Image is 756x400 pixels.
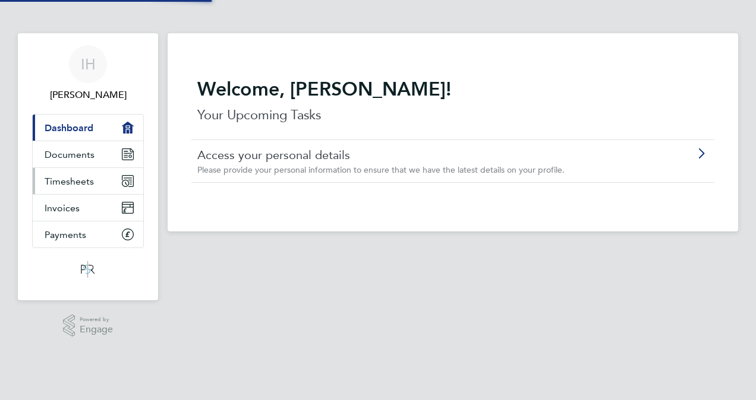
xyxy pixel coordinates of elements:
span: IH [81,56,96,72]
img: psrsolutions-logo-retina.png [77,260,99,279]
span: Dashboard [45,122,93,134]
a: Powered byEngage [63,315,114,337]
nav: Main navigation [18,33,158,300]
span: Payments [45,229,86,240]
p: Your Upcoming Tasks [197,106,708,125]
span: Powered by [80,315,113,325]
a: Payments [33,221,143,247]
a: Dashboard [33,115,143,141]
a: Access your personal details [197,147,641,163]
h2: Welcome, [PERSON_NAME]! [197,77,708,101]
span: Engage [80,325,113,335]
a: Documents [33,141,143,167]
span: Timesheets [45,176,94,187]
a: Go to home page [32,260,144,279]
span: Documents [45,149,94,160]
span: Ian Hutchinson [32,88,144,102]
a: Invoices [33,195,143,221]
span: Invoices [45,202,80,214]
span: Please provide your personal information to ensure that we have the latest details on your profile. [197,164,565,175]
a: Timesheets [33,168,143,194]
a: IH[PERSON_NAME] [32,45,144,102]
